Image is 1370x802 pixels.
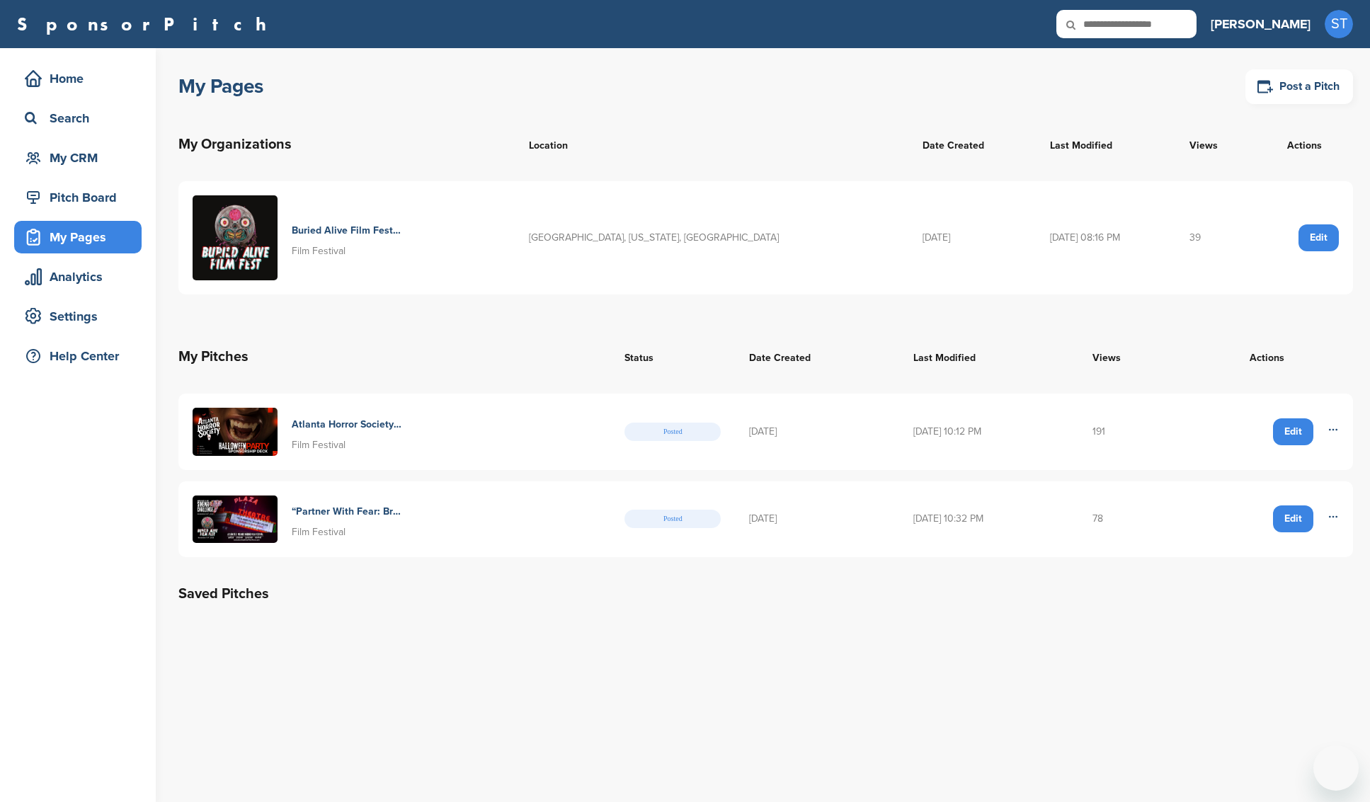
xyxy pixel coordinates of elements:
iframe: Button to launch messaging window [1313,745,1359,791]
span: Film Festival [292,439,346,451]
td: [DATE] 10:32 PM [899,481,1078,558]
th: My Organizations [178,119,515,170]
th: Actions [1182,331,1353,382]
a: Home [14,62,142,95]
th: Views [1175,119,1255,170]
td: 39 [1175,181,1255,294]
img: Sin baff eventpic [193,495,278,544]
th: My Pitches [178,331,610,382]
a: Analytics [14,260,142,293]
a: Halloween party sponsorship Atlanta Horror Society [DATE] Party Film Festival [193,408,596,456]
div: Analytics [21,264,142,290]
th: Location [515,119,909,170]
a: Edit [1273,505,1313,532]
span: Film Festival [292,526,346,538]
span: Posted [624,510,721,528]
a: Search [14,102,142,134]
div: My CRM [21,145,142,171]
span: Film Festival [292,245,346,257]
td: [DATE] 10:12 PM [899,394,1078,470]
div: Pitch Board [21,185,142,210]
img: Halloween party sponsorship [193,408,278,456]
div: My Pages [21,224,142,250]
a: Settings [14,300,142,333]
a: [PERSON_NAME] [1211,8,1311,40]
th: Last Modified [899,331,1078,382]
div: Help Center [21,343,142,369]
span: ST [1325,10,1353,38]
th: Date Created [735,331,898,382]
td: [DATE] [908,181,1036,294]
div: Settings [21,304,142,329]
a: Edit [1273,418,1313,445]
h3: [PERSON_NAME] [1211,14,1311,34]
td: [DATE] [735,481,898,558]
td: 191 [1078,394,1182,470]
td: [GEOGRAPHIC_DATA], [US_STATE], [GEOGRAPHIC_DATA] [515,181,909,294]
div: Search [21,105,142,131]
a: Sin baff eventpic “Partner With Fear: Brand Opportunities At The Buried Alive Film Festival” Film... [193,495,596,544]
a: Pitch Board [14,181,142,214]
h4: Buried Alive Film Festival [292,223,401,239]
th: Views [1078,331,1182,382]
a: New horror news copy 2 1 Buried Alive Film Festival Film Festival [193,195,501,280]
th: Status [610,331,735,382]
a: Edit [1298,224,1339,251]
span: Posted [624,423,721,441]
th: Date Created [908,119,1036,170]
h1: My Pages [178,74,263,99]
td: 78 [1078,481,1182,558]
td: [DATE] 08:16 PM [1036,181,1175,294]
th: Last Modified [1036,119,1175,170]
a: My Pages [14,221,142,253]
th: Actions [1256,119,1353,170]
h2: Saved Pitches [178,583,1353,605]
td: [DATE] [735,394,898,470]
h4: “Partner With Fear: Brand Opportunities At The Buried Alive Film Festival” [292,504,401,520]
div: Home [21,66,142,91]
a: Help Center [14,340,142,372]
img: New horror news copy 2 1 [193,195,278,280]
a: My CRM [14,142,142,174]
h4: Atlanta Horror Society [DATE] Party [292,417,401,432]
a: SponsorPitch [17,15,275,33]
a: Post a Pitch [1245,69,1353,104]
